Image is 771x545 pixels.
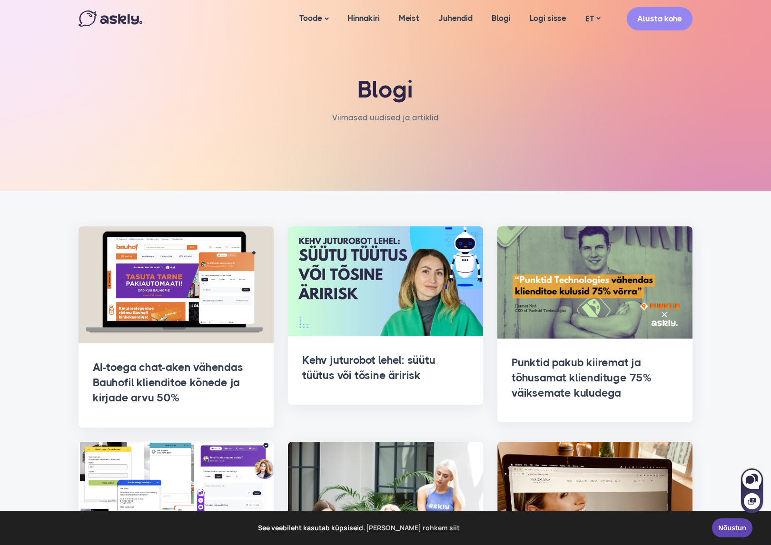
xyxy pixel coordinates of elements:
[332,111,439,125] li: Viimased uudised ja artiklid
[365,521,462,535] a: learn more about cookies
[183,76,588,104] h1: Blogi
[512,356,651,399] a: Punktid pakub kiiremat ja tõhusamat kliendituge 75% väiksemate kuludega
[627,7,692,30] a: Alusta kohe
[332,111,439,134] nav: breadcrumb
[79,10,142,27] img: Askly
[712,518,752,537] a: Nõustun
[740,467,764,514] iframe: Askly chat
[14,521,705,535] span: See veebileht kasutab küpsiseid.
[302,354,435,382] a: Kehv juturobot lehel: süütu tüütus või tõsine äririsk
[93,361,243,404] a: AI-toega chat-aken vähendas Bauhofil klienditoe kõnede ja kirjade arvu 50%
[576,12,610,26] a: ET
